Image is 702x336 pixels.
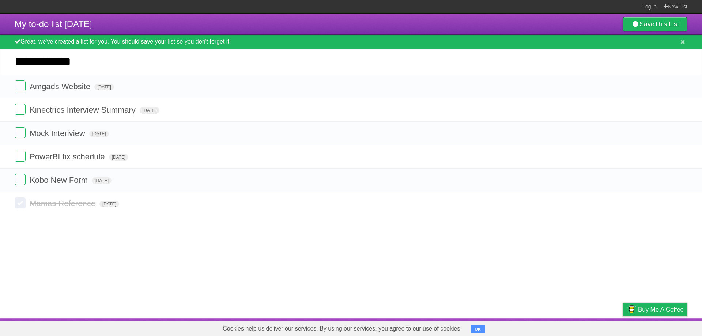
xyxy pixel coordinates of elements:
label: Done [15,127,26,138]
span: Buy me a coffee [638,303,684,316]
span: [DATE] [92,177,112,184]
label: Done [15,174,26,185]
label: Done [15,80,26,91]
span: [DATE] [140,107,159,114]
img: Buy me a coffee [626,303,636,316]
span: Kinectrics Interview Summary [30,105,137,114]
label: Done [15,197,26,208]
a: Buy me a coffee [623,303,687,316]
a: Suggest a feature [641,320,687,334]
span: Cookies help us deliver our services. By using our services, you agree to our use of cookies. [215,321,469,336]
span: [DATE] [99,201,119,207]
label: Done [15,151,26,162]
span: Amgads Website [30,82,92,91]
span: Kobo New Form [30,175,90,185]
a: Terms [588,320,604,334]
a: About [525,320,541,334]
a: SaveThis List [623,17,687,31]
span: [DATE] [109,154,129,161]
span: Mock Interiview [30,129,87,138]
a: Developers [550,320,579,334]
button: OK [471,325,485,333]
label: Done [15,104,26,115]
b: This List [654,20,679,28]
span: My to-do list [DATE] [15,19,92,29]
span: [DATE] [89,131,109,137]
span: [DATE] [94,84,114,90]
a: Privacy [613,320,632,334]
span: Mamas Reference [30,199,97,208]
span: PowerBI fix schedule [30,152,106,161]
